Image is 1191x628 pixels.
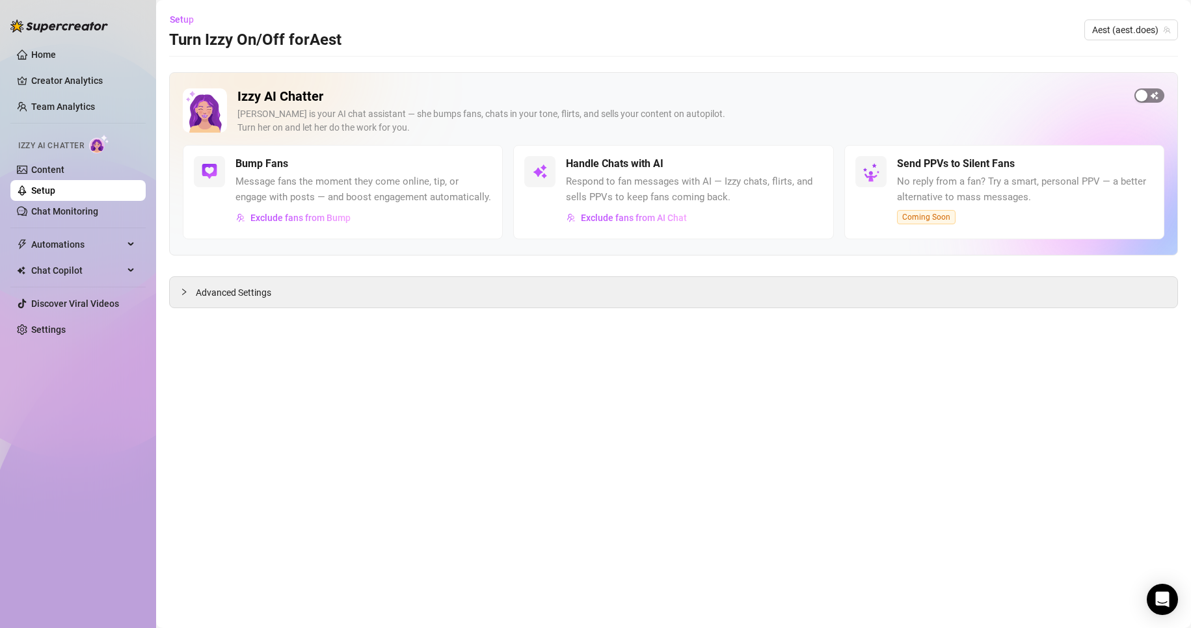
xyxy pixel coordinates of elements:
[10,20,108,33] img: logo-BBDzfeDw.svg
[31,49,56,60] a: Home
[1092,20,1170,40] span: Aest (aest.does)
[170,14,194,25] span: Setup
[31,260,124,281] span: Chat Copilot
[567,213,576,222] img: svg%3e
[566,207,688,228] button: Exclude fans from AI Chat
[31,298,119,309] a: Discover Viral Videos
[863,163,883,184] img: silent-fans-ppv-o-N6Mmdf.svg
[31,206,98,216] a: Chat Monitoring
[183,88,227,133] img: Izzy AI Chatter
[180,285,196,299] div: collapsed
[169,30,341,51] h3: Turn Izzy On/Off for Aest
[237,107,1124,135] div: [PERSON_NAME] is your AI chat assistant — she bumps fans, chats in your tone, flirts, and sells y...
[17,266,25,275] img: Chat Copilot
[31,70,135,91] a: Creator Analytics
[31,234,124,255] span: Automations
[1163,26,1171,34] span: team
[235,174,492,205] span: Message fans the moment they come online, tip, or engage with posts — and boost engagement automa...
[235,156,288,172] h5: Bump Fans
[169,9,204,30] button: Setup
[897,156,1015,172] h5: Send PPVs to Silent Fans
[202,164,217,179] img: svg%3e
[532,164,548,179] img: svg%3e
[31,101,95,112] a: Team Analytics
[236,213,245,222] img: svg%3e
[581,213,687,223] span: Exclude fans from AI Chat
[18,140,84,152] span: Izzy AI Chatter
[566,174,822,205] span: Respond to fan messages with AI — Izzy chats, flirts, and sells PPVs to keep fans coming back.
[89,135,109,153] img: AI Chatter
[31,185,55,196] a: Setup
[250,213,351,223] span: Exclude fans from Bump
[180,288,188,296] span: collapsed
[897,174,1153,205] span: No reply from a fan? Try a smart, personal PPV — a better alternative to mass messages.
[235,207,351,228] button: Exclude fans from Bump
[237,88,1124,105] h2: Izzy AI Chatter
[17,239,27,250] span: thunderbolt
[31,324,66,335] a: Settings
[31,164,64,175] a: Content
[1147,584,1178,615] div: Open Intercom Messenger
[196,285,271,300] span: Advanced Settings
[897,210,956,224] span: Coming Soon
[566,156,663,172] h5: Handle Chats with AI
